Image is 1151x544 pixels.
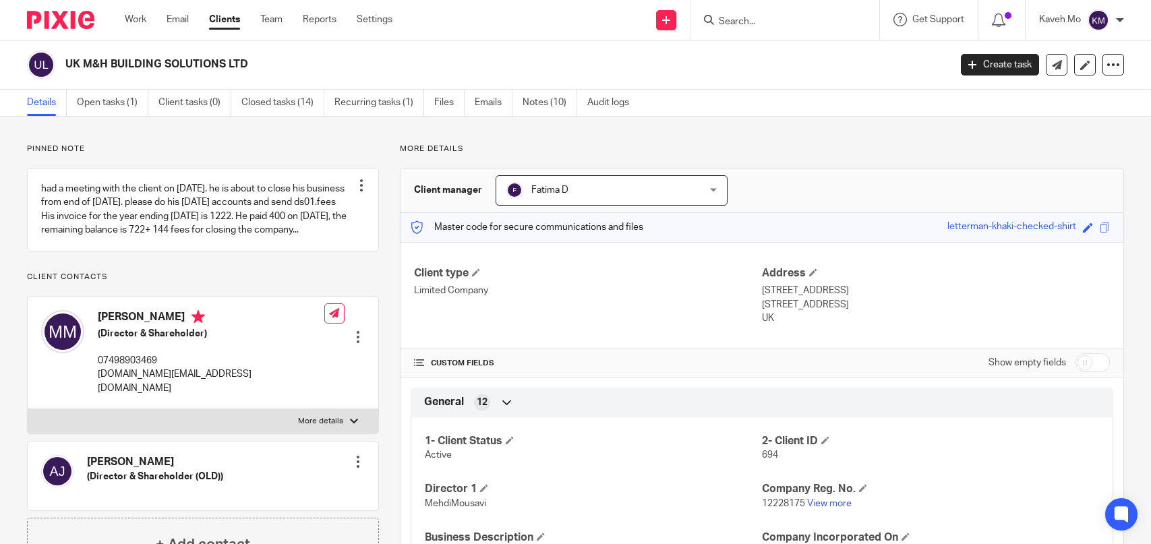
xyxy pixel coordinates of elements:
[424,395,464,409] span: General
[912,15,964,24] span: Get Support
[425,434,762,448] h4: 1- Client Status
[477,396,488,409] span: 12
[98,327,324,340] h5: (Director & Shareholder)
[98,310,324,327] h4: [PERSON_NAME]
[303,13,336,26] a: Reports
[298,416,343,427] p: More details
[717,16,839,28] input: Search
[77,90,148,116] a: Open tasks (1)
[425,450,452,460] span: Active
[762,311,1110,325] p: UK
[158,90,231,116] a: Client tasks (0)
[587,90,639,116] a: Audit logs
[41,455,73,487] img: svg%3E
[87,455,223,469] h4: [PERSON_NAME]
[506,182,523,198] img: svg%3E
[411,220,643,234] p: Master code for secure communications and files
[41,310,84,353] img: svg%3E
[434,90,465,116] a: Files
[27,11,94,29] img: Pixie
[27,90,67,116] a: Details
[260,13,283,26] a: Team
[425,482,762,496] h4: Director 1
[87,470,223,483] h5: (Director & Shareholder (OLD))
[762,298,1110,311] p: [STREET_ADDRESS]
[27,144,379,154] p: Pinned note
[988,356,1066,369] label: Show empty fields
[98,367,324,395] p: [DOMAIN_NAME][EMAIL_ADDRESS][DOMAIN_NAME]
[209,13,240,26] a: Clients
[1088,9,1109,31] img: svg%3E
[400,144,1124,154] p: More details
[762,482,1099,496] h4: Company Reg. No.
[414,266,762,280] h4: Client type
[425,499,486,508] span: MehdiMousavi
[334,90,424,116] a: Recurring tasks (1)
[357,13,392,26] a: Settings
[65,57,765,71] h2: UK M&H BUILDING SOLUTIONS LTD
[523,90,577,116] a: Notes (10)
[807,499,852,508] a: View more
[947,220,1076,235] div: letterman-khaki-checked-shirt
[27,272,379,282] p: Client contacts
[414,358,762,369] h4: CUSTOM FIELDS
[414,183,482,197] h3: Client manager
[1039,13,1081,26] p: Kaveh Mo
[762,266,1110,280] h4: Address
[98,354,324,367] p: 07498903469
[762,450,778,460] span: 694
[27,51,55,79] img: svg%3E
[191,310,205,324] i: Primary
[414,284,762,297] p: Limited Company
[125,13,146,26] a: Work
[531,185,568,195] span: Fatima D
[475,90,512,116] a: Emails
[762,499,805,508] span: 12228175
[762,284,1110,297] p: [STREET_ADDRESS]
[241,90,324,116] a: Closed tasks (14)
[762,434,1099,448] h4: 2- Client ID
[167,13,189,26] a: Email
[961,54,1039,75] a: Create task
